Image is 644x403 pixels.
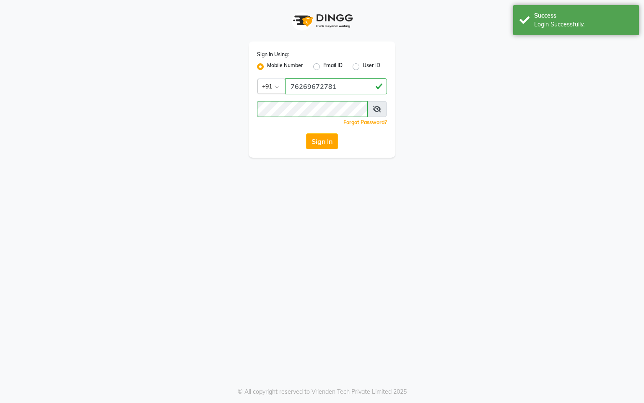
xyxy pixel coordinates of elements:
[363,62,380,72] label: User ID
[534,20,633,29] div: Login Successfully.
[534,11,633,20] div: Success
[288,8,356,33] img: logo1.svg
[343,119,387,125] a: Forgot Password?
[257,51,289,58] label: Sign In Using:
[257,101,368,117] input: Username
[285,78,387,94] input: Username
[323,62,343,72] label: Email ID
[267,62,303,72] label: Mobile Number
[306,133,338,149] button: Sign In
